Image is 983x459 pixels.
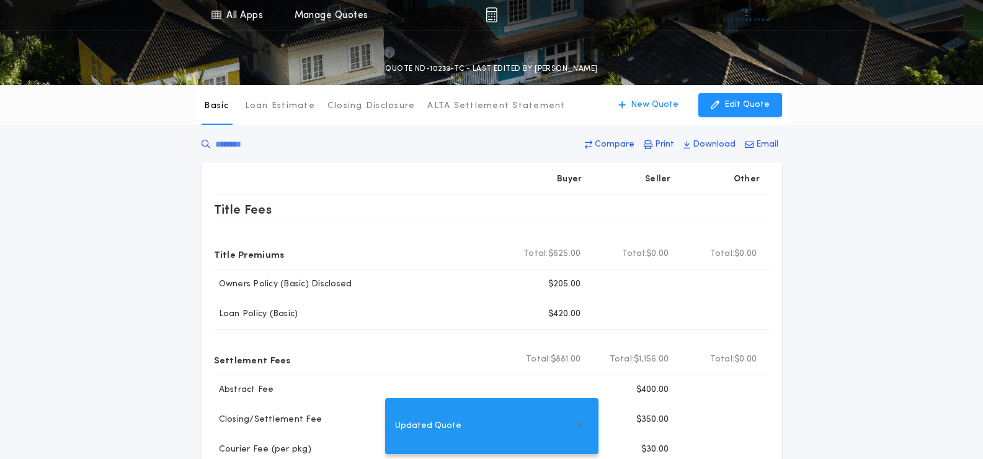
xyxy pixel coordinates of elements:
[548,308,581,320] p: $420.00
[610,353,634,366] b: Total:
[646,248,669,260] span: $0.00
[710,248,735,260] b: Total:
[734,248,757,260] span: $0.00
[734,353,757,366] span: $0.00
[557,173,582,186] p: Buyer
[551,353,581,366] span: $881.00
[486,7,497,22] img: img
[214,244,285,264] p: Title Premiums
[204,100,229,112] p: Basic
[645,173,671,186] p: Seller
[214,384,274,396] p: Abstract Fee
[427,100,565,112] p: ALTA Settlement Statement
[698,93,782,117] button: Edit Quote
[214,308,298,320] p: Loan Policy (Basic)
[214,350,291,370] p: Settlement Fees
[622,248,647,260] b: Total:
[548,248,581,260] span: $625.00
[631,99,678,111] p: New Quote
[606,93,691,117] button: New Quote
[523,248,548,260] b: Total:
[636,384,669,396] p: $400.00
[245,100,315,112] p: Loan Estimate
[655,139,674,151] p: Print
[595,139,634,151] p: Compare
[214,199,272,219] p: Title Fees
[548,278,581,291] p: $205.00
[385,63,597,75] p: QUOTE ND-10233-TC - LAST EDITED BY [PERSON_NAME]
[640,134,678,156] button: Print
[710,353,735,366] b: Total:
[214,278,352,291] p: Owners Policy (Basic) Disclosed
[395,419,461,433] span: Updated Quote
[693,139,736,151] p: Download
[756,139,778,151] p: Email
[526,353,551,366] b: Total:
[724,99,770,111] p: Edit Quote
[723,9,770,21] img: vs-icon
[733,173,759,186] p: Other
[581,134,638,156] button: Compare
[634,353,669,366] span: $1,156.00
[741,134,782,156] button: Email
[327,100,416,112] p: Closing Disclosure
[680,134,739,156] button: Download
